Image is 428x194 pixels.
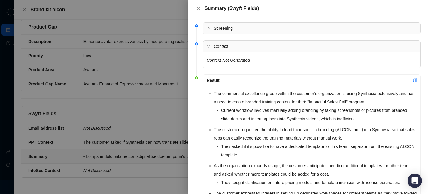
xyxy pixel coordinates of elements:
[195,5,202,12] button: Close
[196,6,201,11] span: close
[214,25,417,32] span: Screening
[214,89,417,106] p: The commercial excellence group within the customer’s organization is using Synthesia extensively...
[413,78,417,82] span: copy
[203,41,420,52] div: Context
[214,125,417,142] p: The customer requested the ability to load their specific branding (ALCON motif) into Synthesia s...
[207,58,250,63] em: Context Not Generated
[203,23,420,34] div: Screening
[221,178,417,187] li: They sought clarification on future pricing models and template inclusion with license purchases.
[207,45,210,48] span: expanded
[214,162,417,178] p: As the organization expands usage, the customer anticipates needing additional templates for othe...
[221,106,417,123] li: Current workflow involves manually adding branding by taking screenshots or pictures from branded...
[205,5,421,12] div: Summary (Swyft Fields)
[221,142,417,159] li: They asked if it’s possible to have a dedicated template for this team, separate from the existin...
[207,77,413,84] div: Result
[207,26,210,30] span: collapsed
[214,43,417,50] span: Context
[408,174,422,188] div: Open Intercom Messenger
